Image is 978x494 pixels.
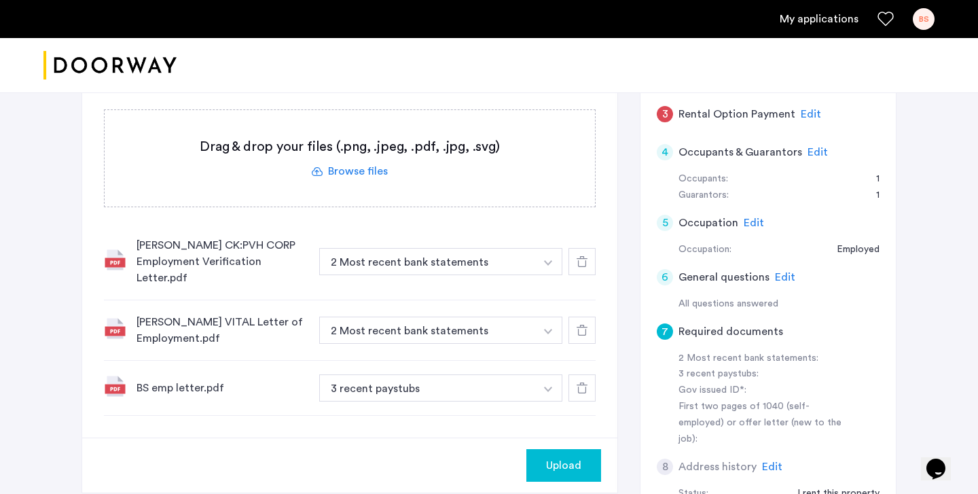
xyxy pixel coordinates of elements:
[657,323,673,340] div: 7
[678,215,738,231] h5: Occupation
[678,383,850,399] div: Gov issued ID*:
[319,248,535,275] button: button
[678,351,850,367] div: 2 Most recent bank statements:
[319,374,535,402] button: button
[535,317,562,344] button: button
[319,317,535,344] button: button
[544,260,552,266] img: arrow
[104,249,126,270] img: file
[544,329,552,334] img: arrow
[678,459,757,475] h5: Address history
[744,217,764,228] span: Edit
[808,147,828,158] span: Edit
[678,106,795,122] h5: Rental Option Payment
[657,215,673,231] div: 5
[137,380,308,396] div: BS emp letter.pdf
[921,440,964,480] iframe: chat widget
[762,461,782,472] span: Edit
[137,237,308,286] div: [PERSON_NAME] CK:PVH CORP Employment Verification Letter.pdf
[877,11,894,27] a: Favorites
[657,459,673,475] div: 8
[678,296,880,313] div: All questions answered
[913,8,935,30] div: BS
[801,109,821,120] span: Edit
[678,144,802,160] h5: Occupants & Guarantors
[823,242,880,258] div: Employed
[863,188,880,204] div: 1
[544,387,552,392] img: arrow
[657,144,673,160] div: 4
[535,374,562,402] button: button
[678,366,850,383] div: 3 recent paystubs:
[678,171,728,188] div: Occupants:
[775,272,795,283] span: Edit
[863,171,880,188] div: 1
[678,399,850,448] div: First two pages of 1040 (self-employed) or offer letter (new to the job):
[678,269,769,285] h5: General questions
[678,323,783,340] h5: Required documents
[546,457,581,474] span: Upload
[104,375,126,397] img: file
[678,188,729,204] div: Guarantors:
[535,248,562,275] button: button
[43,40,177,91] a: Cazamio logo
[780,11,858,27] a: My application
[657,106,673,122] div: 3
[678,242,731,258] div: Occupation:
[137,314,308,347] div: [PERSON_NAME] VITAL Letter of Employment.pdf
[104,317,126,339] img: file
[526,449,601,482] button: button
[43,40,177,91] img: logo
[657,269,673,285] div: 6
